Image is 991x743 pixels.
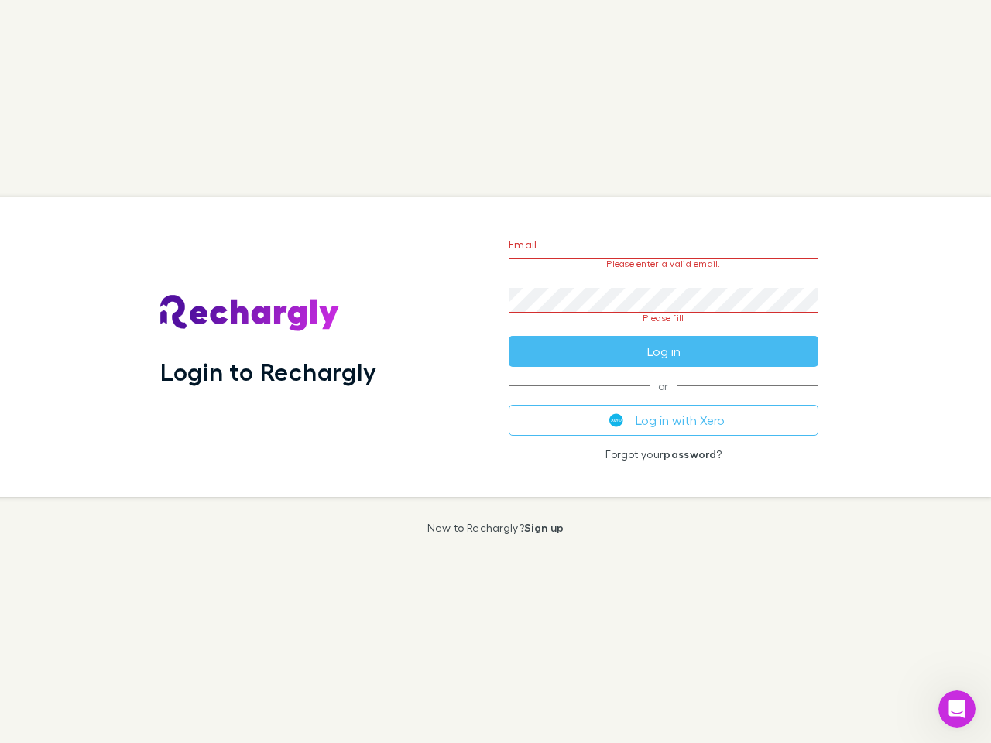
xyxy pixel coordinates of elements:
[509,405,818,436] button: Log in with Xero
[427,522,564,534] p: New to Rechargly?
[160,357,376,386] h1: Login to Rechargly
[509,448,818,461] p: Forgot your ?
[509,385,818,386] span: or
[609,413,623,427] img: Xero's logo
[509,313,818,324] p: Please fill
[160,295,340,332] img: Rechargly's Logo
[509,259,818,269] p: Please enter a valid email.
[938,690,976,728] iframe: Intercom live chat
[509,336,818,367] button: Log in
[524,521,564,534] a: Sign up
[664,447,716,461] a: password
